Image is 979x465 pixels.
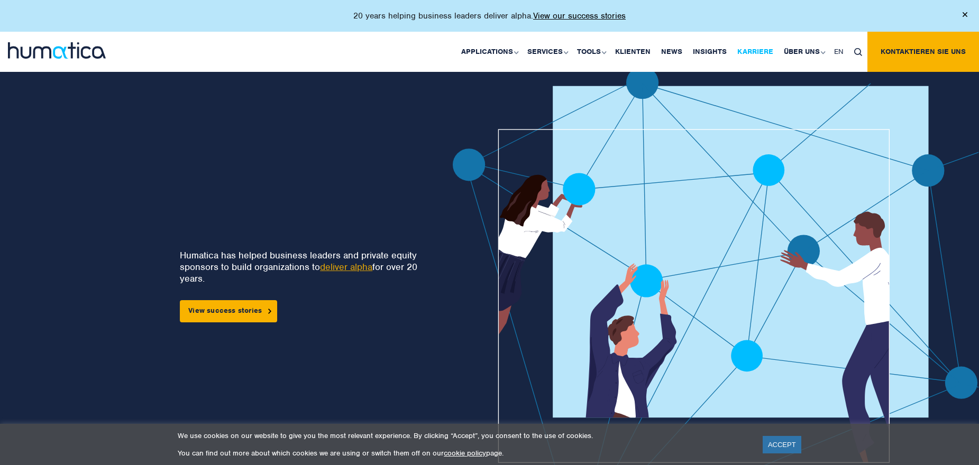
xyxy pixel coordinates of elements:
a: ACCEPT [763,436,801,453]
a: Klienten [610,32,656,72]
p: 20 years helping business leaders deliver alpha. [353,11,626,21]
a: Services [522,32,572,72]
a: View our success stories [533,11,626,21]
p: Humatica has helped business leaders and private equity sponsors to build organizations to for ov... [180,249,418,284]
p: You can find out more about which cookies we are using or switch them off on our page. [178,449,749,458]
a: Applications [456,32,522,72]
a: EN [829,32,849,72]
img: logo [8,42,106,59]
a: Tools [572,32,610,72]
img: arrowicon [268,309,271,313]
a: View success stories [180,300,277,322]
a: Insights [688,32,732,72]
span: EN [834,47,844,56]
a: Über uns [779,32,829,72]
img: search_icon [854,48,862,56]
a: Karriere [732,32,779,72]
p: We use cookies on our website to give you the most relevant experience. By clicking “Accept”, you... [178,431,749,440]
a: News [656,32,688,72]
a: Kontaktieren Sie uns [867,32,979,72]
a: deliver alpha [320,261,372,273]
a: cookie policy [444,449,486,458]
